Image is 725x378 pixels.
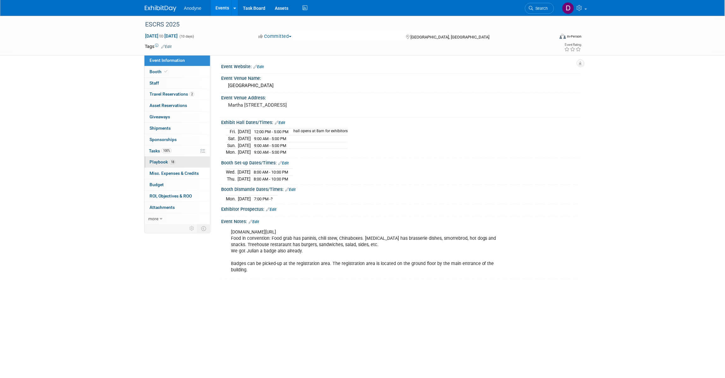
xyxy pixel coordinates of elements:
[525,3,554,14] a: Search
[249,220,259,224] a: Edit
[254,143,286,148] span: 9:00 AM - 5:00 PM
[221,74,580,81] div: Event Venue Name:
[144,78,210,89] a: Staff
[226,81,575,91] div: [GEOGRAPHIC_DATA]
[562,2,574,14] img: Dawn Jozwiak
[285,187,296,192] a: Edit
[533,6,548,11] span: Search
[226,128,238,135] td: Fri.
[238,169,251,176] td: [DATE]
[254,197,273,201] span: 7:00 PM -
[144,100,210,111] a: Asset Reservations
[143,19,545,30] div: ESCRS 2025
[254,129,288,134] span: 12:00 PM - 5:00 PM
[567,34,582,39] div: In-Person
[145,5,176,12] img: ExhibitDay
[238,128,251,135] td: [DATE]
[226,142,238,149] td: Sun.
[149,148,172,153] span: Tasks
[145,33,178,39] span: [DATE] [DATE]
[144,111,210,122] a: Giveaways
[144,157,210,168] a: Playbook18
[150,80,159,86] span: Staff
[150,182,164,187] span: Budget
[275,121,285,125] a: Edit
[560,34,566,39] img: Format-Inperson.png
[161,44,172,49] a: Edit
[564,43,581,46] div: Event Rating
[221,185,580,193] div: Booth Dismantle Dates/Times:
[150,114,170,119] span: Giveaways
[238,142,251,149] td: [DATE]
[226,135,238,142] td: Sat.
[162,148,172,153] span: 100%
[226,169,238,176] td: Wed.
[290,128,348,135] td: hall opens at 8am for exhibitors
[144,168,210,179] a: Misc. Expenses & Credits
[145,43,172,50] td: Tags
[144,191,210,202] a: ROI, Objectives & ROO
[150,126,171,131] span: Shipments
[221,158,580,166] div: Booth Set-up Dates/Times:
[144,145,210,157] a: Tasks100%
[238,195,251,202] td: [DATE]
[271,197,273,201] span: ?
[226,149,238,156] td: Mon.
[148,216,158,221] span: more
[190,92,194,97] span: 2
[150,159,176,164] span: Playbook
[150,171,199,176] span: Misc. Expenses & Credits
[226,175,238,182] td: Thu.
[256,33,294,40] button: Committed
[150,58,185,63] span: Event Information
[227,226,511,277] div: [DOMAIN_NAME][URL] Food in convention: Food grab has paninis, chili stew, Chinaboxes. [MEDICAL_DA...
[226,195,238,202] td: Mon.
[253,65,264,69] a: Edit
[254,177,288,181] span: 8:00 AM - 10:00 PM
[144,123,210,134] a: Shipments
[197,224,210,233] td: Toggle Event Tabs
[144,55,210,66] a: Event Information
[221,62,580,70] div: Event Website:
[150,205,175,210] span: Attachments
[221,93,580,101] div: Event Venue Address:
[144,202,210,213] a: Attachments
[254,170,288,174] span: 8:00 AM - 10:00 PM
[169,160,176,164] span: 18
[179,34,194,38] span: (10 days)
[410,35,489,39] span: [GEOGRAPHIC_DATA], [GEOGRAPHIC_DATA]
[184,6,201,11] span: Anodyne
[150,193,192,198] span: ROI, Objectives & ROO
[221,118,580,126] div: Exhibit Hall Dates/Times:
[228,102,364,108] pre: Martha [STREET_ADDRESS]
[144,213,210,224] a: more
[150,69,169,74] span: Booth
[221,217,580,225] div: Event Notes:
[144,66,210,77] a: Booth
[150,103,187,108] span: Asset Reservations
[158,33,164,38] span: to
[238,149,251,156] td: [DATE]
[238,175,251,182] td: [DATE]
[144,179,210,190] a: Budget
[150,92,194,97] span: Travel Reservations
[278,161,289,165] a: Edit
[266,207,276,212] a: Edit
[144,89,210,100] a: Travel Reservations2
[254,136,286,141] span: 9:00 AM - 5:00 PM
[517,33,582,42] div: Event Format
[186,224,197,233] td: Personalize Event Tab Strip
[150,137,177,142] span: Sponsorships
[254,150,286,155] span: 9:00 AM - 5:00 PM
[221,204,580,213] div: Exhibitor Prospectus:
[238,135,251,142] td: [DATE]
[164,70,168,73] i: Booth reservation complete
[144,134,210,145] a: Sponsorships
